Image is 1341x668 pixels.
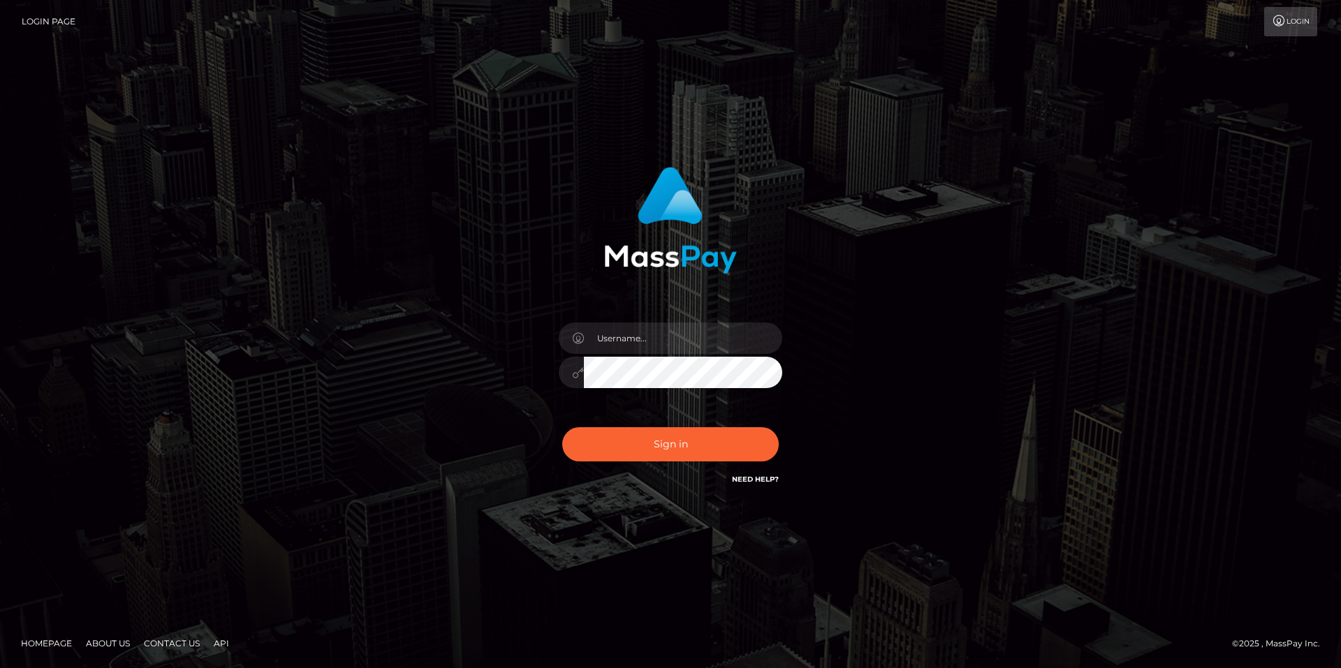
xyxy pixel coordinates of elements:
[604,167,737,274] img: MassPay Login
[562,427,779,461] button: Sign in
[138,632,205,654] a: Contact Us
[80,632,135,654] a: About Us
[1232,636,1331,651] div: © 2025 , MassPay Inc.
[208,632,235,654] a: API
[1264,7,1317,36] a: Login
[15,632,78,654] a: Homepage
[22,7,75,36] a: Login Page
[732,475,779,484] a: Need Help?
[584,322,782,354] input: Username...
